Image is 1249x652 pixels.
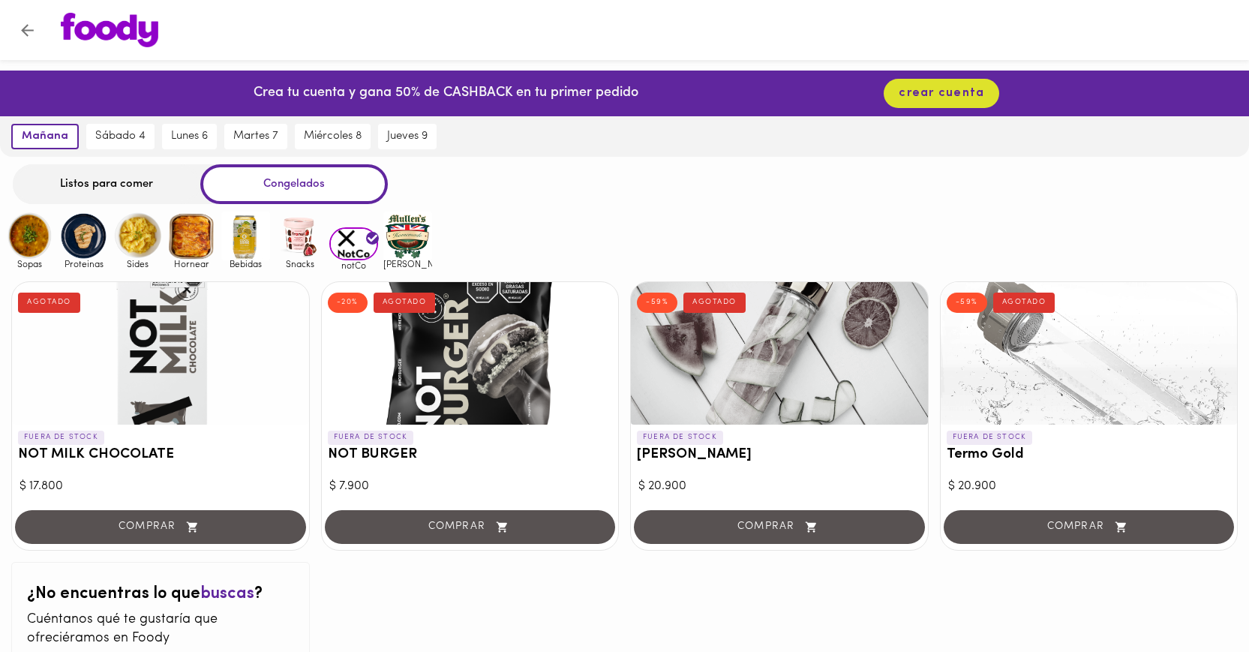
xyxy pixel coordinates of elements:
[631,282,928,425] div: Termo Rosé
[275,212,324,260] img: Snacks
[304,130,362,143] span: miércoles 8
[95,130,146,143] span: sábado 4
[27,585,294,603] h2: ¿No encuentras lo que ?
[637,447,922,463] h3: [PERSON_NAME]
[329,478,611,495] div: $ 7.900
[328,431,414,444] p: FUERA DE STOCK
[162,124,217,149] button: lunes 6
[22,130,68,143] span: mañana
[322,282,619,425] div: NOT BURGER
[221,212,270,260] img: Bebidas
[387,130,428,143] span: jueves 9
[5,212,54,260] img: Sopas
[947,431,1033,444] p: FUERA DE STOCK
[233,130,278,143] span: martes 7
[5,259,54,269] span: Sopas
[200,585,254,602] span: buscas
[638,478,920,495] div: $ 20.900
[328,447,613,463] h3: NOT BURGER
[329,227,378,261] img: notCo
[113,259,162,269] span: Sides
[295,124,371,149] button: miércoles 8
[947,447,1232,463] h3: Termo Gold
[374,293,436,312] div: AGOTADO
[941,282,1238,425] div: Termo Gold
[167,259,216,269] span: Hornear
[993,293,1055,312] div: AGOTADO
[637,293,677,312] div: -59%
[221,259,270,269] span: Bebidas
[383,259,432,269] span: [PERSON_NAME]
[224,124,287,149] button: martes 7
[948,478,1230,495] div: $ 20.900
[200,164,388,204] div: Congelados
[18,293,80,312] div: AGOTADO
[113,212,162,260] img: Sides
[59,212,108,260] img: Proteinas
[947,293,987,312] div: -59%
[18,447,303,463] h3: NOT MILK CHOCOLATE
[59,259,108,269] span: Proteinas
[171,130,208,143] span: lunes 6
[329,260,378,270] span: notCo
[383,212,432,260] img: mullens
[378,124,437,149] button: jueves 9
[275,259,324,269] span: Snacks
[12,282,309,425] div: NOT MILK CHOCOLATE
[637,431,723,444] p: FUERA DE STOCK
[254,84,638,104] p: Crea tu cuenta y gana 50% de CASHBACK en tu primer pedido
[9,12,46,49] button: Volver
[683,293,746,312] div: AGOTADO
[13,164,200,204] div: Listos para comer
[86,124,155,149] button: sábado 4
[884,79,999,108] button: crear cuenta
[167,212,216,260] img: Hornear
[328,293,368,312] div: -20%
[1162,565,1234,637] iframe: Messagebird Livechat Widget
[61,13,158,47] img: logo.png
[18,431,104,444] p: FUERA DE STOCK
[11,124,79,149] button: mañana
[20,478,302,495] div: $ 17.800
[899,86,984,101] span: crear cuenta
[27,611,294,649] p: Cuéntanos qué te gustaría que ofreciéramos en Foody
